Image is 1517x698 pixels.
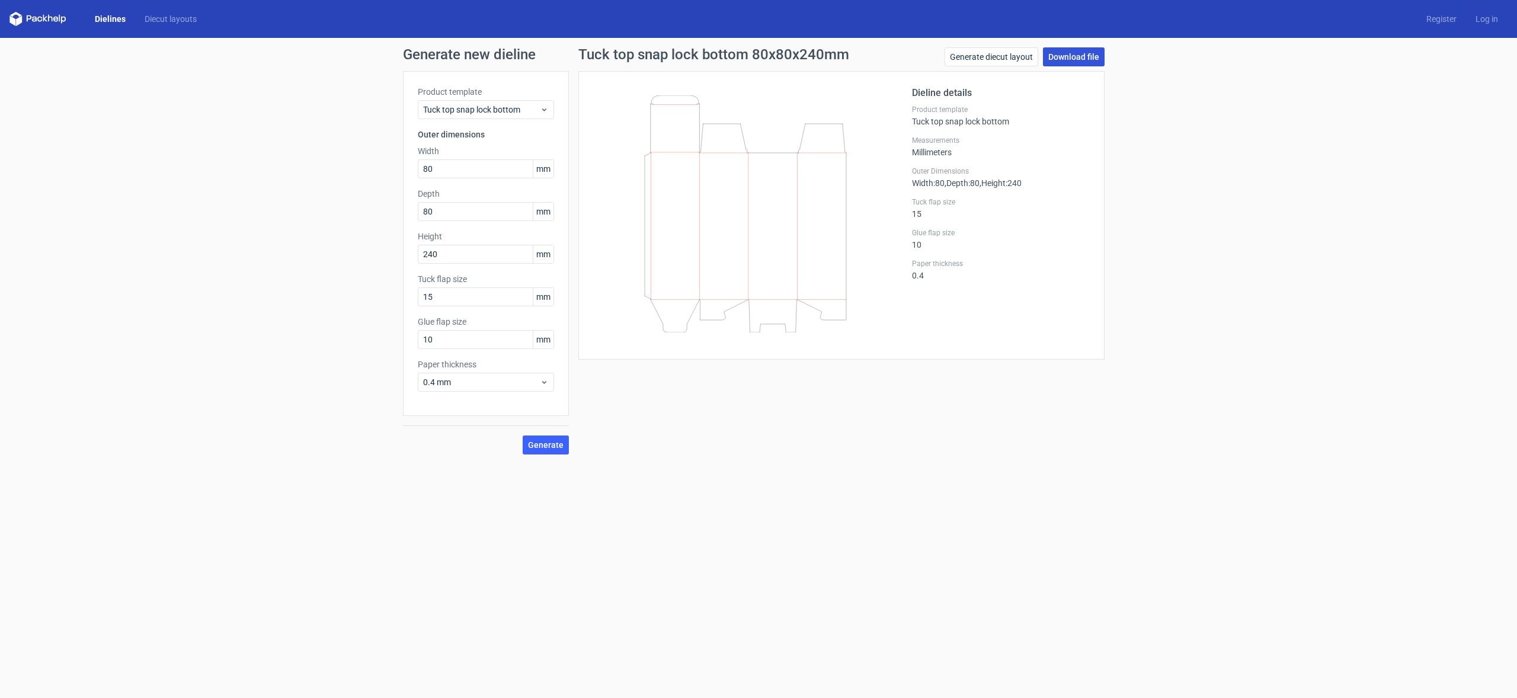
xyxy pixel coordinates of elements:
[533,203,553,220] span: mm
[912,259,1090,280] div: 0.4
[912,197,1090,219] div: 15
[912,105,1090,114] label: Product template
[912,197,1090,207] label: Tuck flap size
[912,228,1090,238] label: Glue flap size
[523,436,569,454] button: Generate
[423,376,540,388] span: 0.4 mm
[912,259,1090,268] label: Paper thickness
[418,188,554,200] label: Depth
[418,86,554,98] label: Product template
[945,178,980,188] span: , Depth : 80
[418,129,554,140] h3: Outer dimensions
[912,167,1090,176] label: Outer Dimensions
[418,273,554,285] label: Tuck flap size
[418,145,554,157] label: Width
[528,441,564,449] span: Generate
[912,136,1090,157] div: Millimeters
[418,358,554,370] label: Paper thickness
[418,230,554,242] label: Height
[533,160,553,178] span: mm
[945,47,1038,66] a: Generate diecut layout
[1466,13,1508,25] a: Log in
[578,47,849,62] h1: Tuck top snap lock bottom 80x80x240mm
[533,331,553,348] span: mm
[912,136,1090,145] label: Measurements
[85,13,135,25] a: Dielines
[912,105,1090,126] div: Tuck top snap lock bottom
[423,104,540,116] span: Tuck top snap lock bottom
[533,288,553,306] span: mm
[135,13,206,25] a: Diecut layouts
[912,228,1090,249] div: 10
[912,86,1090,100] h2: Dieline details
[912,178,945,188] span: Width : 80
[418,316,554,328] label: Glue flap size
[980,178,1022,188] span: , Height : 240
[1043,47,1105,66] a: Download file
[403,47,1114,62] h1: Generate new dieline
[1417,13,1466,25] a: Register
[533,245,553,263] span: mm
